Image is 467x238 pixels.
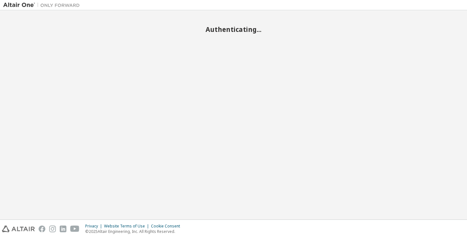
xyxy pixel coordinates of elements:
div: Cookie Consent [151,224,184,229]
img: facebook.svg [39,226,45,232]
img: instagram.svg [49,226,56,232]
h2: Authenticating... [3,25,464,33]
img: Altair One [3,2,83,8]
div: Privacy [85,224,104,229]
img: youtube.svg [70,226,79,232]
p: © 2025 Altair Engineering, Inc. All Rights Reserved. [85,229,184,234]
img: altair_logo.svg [2,226,35,232]
img: linkedin.svg [60,226,66,232]
div: Website Terms of Use [104,224,151,229]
